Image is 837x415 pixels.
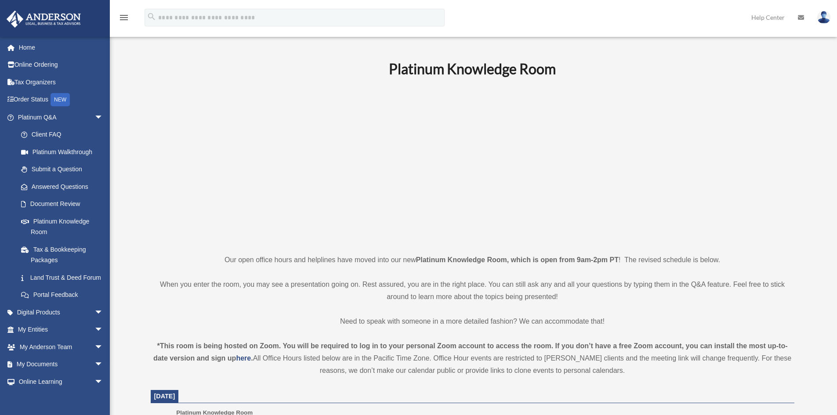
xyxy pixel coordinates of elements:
span: arrow_drop_down [94,356,112,374]
a: Online Learningarrow_drop_down [6,373,116,390]
div: NEW [51,93,70,106]
a: menu [119,15,129,23]
span: arrow_drop_down [94,108,112,126]
a: Platinum Walkthrough [12,143,116,161]
a: Submit a Question [12,161,116,178]
a: Online Ordering [6,56,116,74]
strong: *This room is being hosted on Zoom. You will be required to log in to your personal Zoom account ... [153,342,788,362]
a: Platinum Q&Aarrow_drop_down [6,108,116,126]
img: User Pic [817,11,830,24]
p: Need to speak with someone in a more detailed fashion? We can accommodate that! [151,315,794,328]
a: Land Trust & Deed Forum [12,269,116,286]
a: here [236,354,251,362]
div: All Office Hours listed below are in the Pacific Time Zone. Office Hour events are restricted to ... [151,340,794,377]
strong: . [251,354,253,362]
a: My Documentsarrow_drop_down [6,356,116,373]
span: [DATE] [154,393,175,400]
b: Platinum Knowledge Room [389,60,556,77]
a: Platinum Knowledge Room [12,213,112,241]
p: Our open office hours and helplines have moved into our new ! The revised schedule is below. [151,254,794,266]
a: My Entitiesarrow_drop_down [6,321,116,339]
span: arrow_drop_down [94,373,112,391]
a: Home [6,39,116,56]
iframe: 231110_Toby_KnowledgeRoom [341,89,604,238]
img: Anderson Advisors Platinum Portal [4,11,83,28]
strong: Platinum Knowledge Room, which is open from 9am-2pm PT [416,256,619,263]
p: When you enter the room, you may see a presentation going on. Rest assured, you are in the right ... [151,278,794,303]
a: Digital Productsarrow_drop_down [6,303,116,321]
span: arrow_drop_down [94,321,112,339]
span: arrow_drop_down [94,303,112,321]
a: Portal Feedback [12,286,116,304]
a: Tax & Bookkeeping Packages [12,241,116,269]
span: arrow_drop_down [94,338,112,356]
a: Document Review [12,195,116,213]
a: Order StatusNEW [6,91,116,109]
i: search [147,12,156,22]
i: menu [119,12,129,23]
a: Answered Questions [12,178,116,195]
a: Client FAQ [12,126,116,144]
a: My Anderson Teamarrow_drop_down [6,338,116,356]
a: Tax Organizers [6,73,116,91]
